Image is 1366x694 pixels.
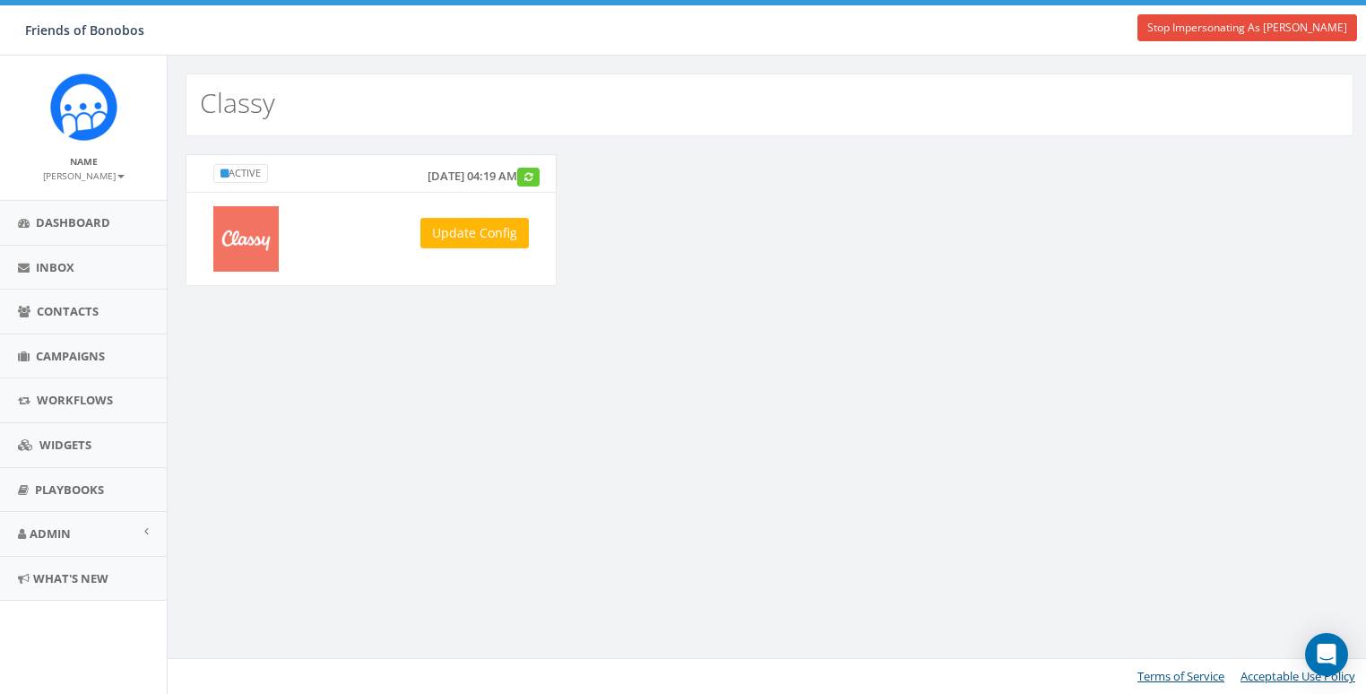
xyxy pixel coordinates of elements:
[517,168,540,184] span: Push Contacts to Salesforce
[36,259,74,275] span: Inbox
[36,214,110,230] span: Dashboard
[420,218,529,248] a: Update Config
[36,348,105,364] span: Campaigns
[1137,14,1357,41] a: Stop Impersonating As [PERSON_NAME]
[200,88,275,117] h2: Classy
[35,481,104,498] span: Playbooks
[50,74,117,141] img: Rally_Corp_Icon.png
[1305,633,1348,676] div: Open Intercom Messenger
[413,164,547,187] div: [DATE] 04:19 AM
[43,167,125,183] a: [PERSON_NAME]
[37,303,99,319] span: Contacts
[1241,668,1355,684] a: Acceptable Use Policy
[33,570,108,586] span: What's New
[37,392,113,408] span: Workflows
[70,155,98,168] small: Name
[1137,668,1224,684] a: Terms of Service
[25,22,144,39] span: Friends of Bonobos
[43,169,125,182] small: [PERSON_NAME]
[30,525,71,542] span: Admin
[213,206,279,272] img: classy logo
[213,164,268,183] a: Active
[39,437,91,453] span: Widgets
